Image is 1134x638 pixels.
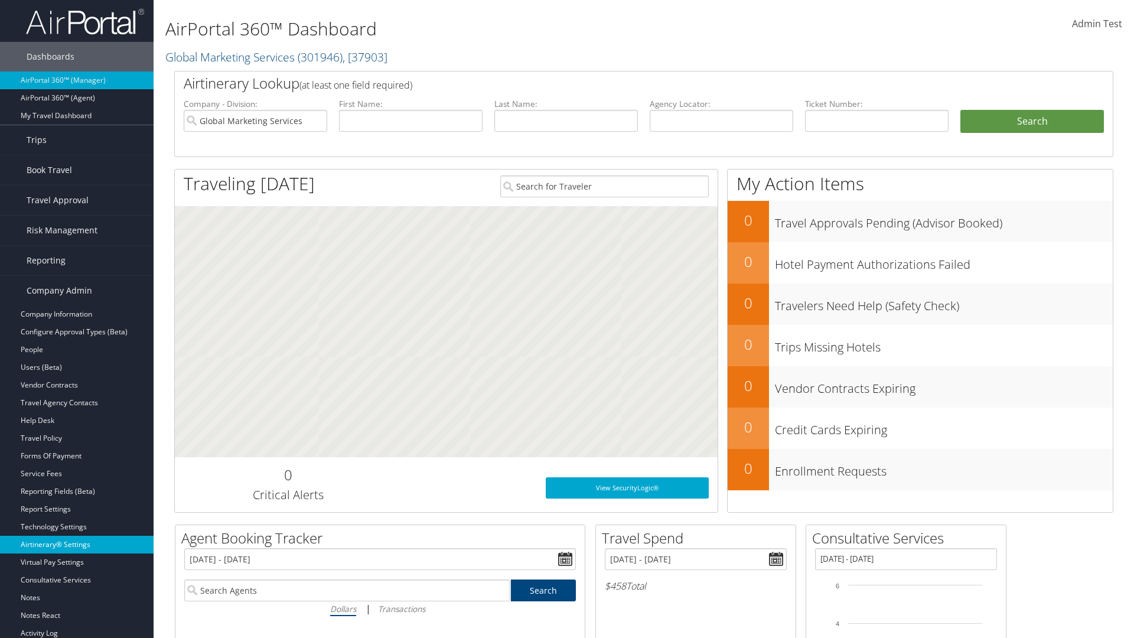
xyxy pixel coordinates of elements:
[27,155,72,185] span: Book Travel
[728,417,769,437] h2: 0
[330,603,356,614] i: Dollars
[728,449,1113,490] a: 0Enrollment Requests
[775,375,1113,397] h3: Vendor Contracts Expiring
[775,457,1113,480] h3: Enrollment Requests
[184,580,510,601] input: Search Agents
[27,276,92,305] span: Company Admin
[165,49,387,65] a: Global Marketing Services
[184,98,327,110] label: Company - Division:
[728,376,769,396] h2: 0
[26,8,144,35] img: airportal-logo.png
[27,216,97,245] span: Risk Management
[184,487,392,503] h3: Critical Alerts
[27,246,66,275] span: Reporting
[775,209,1113,232] h3: Travel Approvals Pending (Advisor Booked)
[298,49,343,65] span: ( 301946 )
[728,284,1113,325] a: 0Travelers Need Help (Safety Check)
[605,580,787,593] h6: Total
[728,242,1113,284] a: 0Hotel Payment Authorizations Failed
[836,620,839,627] tspan: 4
[184,171,315,196] h1: Traveling [DATE]
[960,110,1104,134] button: Search
[546,477,709,499] a: View SecurityLogic®
[775,292,1113,314] h3: Travelers Need Help (Safety Check)
[605,580,626,593] span: $458
[1072,17,1122,30] span: Admin Test
[500,175,709,197] input: Search for Traveler
[27,125,47,155] span: Trips
[728,201,1113,242] a: 0Travel Approvals Pending (Advisor Booked)
[1072,6,1122,43] a: Admin Test
[728,458,769,479] h2: 0
[299,79,412,92] span: (at least one field required)
[728,334,769,354] h2: 0
[184,465,392,485] h2: 0
[805,98,949,110] label: Ticket Number:
[181,528,585,548] h2: Agent Booking Tracker
[184,73,1026,93] h2: Airtinerary Lookup
[728,325,1113,366] a: 0Trips Missing Hotels
[602,528,796,548] h2: Travel Spend
[165,17,803,41] h1: AirPortal 360™ Dashboard
[775,333,1113,356] h3: Trips Missing Hotels
[511,580,576,601] a: Search
[378,603,425,614] i: Transactions
[728,366,1113,408] a: 0Vendor Contracts Expiring
[836,582,839,590] tspan: 6
[27,42,74,71] span: Dashboards
[775,416,1113,438] h3: Credit Cards Expiring
[728,171,1113,196] h1: My Action Items
[184,601,576,616] div: |
[27,185,89,215] span: Travel Approval
[728,210,769,230] h2: 0
[812,528,1006,548] h2: Consultative Services
[343,49,387,65] span: , [ 37903 ]
[728,408,1113,449] a: 0Credit Cards Expiring
[494,98,638,110] label: Last Name:
[728,293,769,313] h2: 0
[728,252,769,272] h2: 0
[775,250,1113,273] h3: Hotel Payment Authorizations Failed
[339,98,483,110] label: First Name:
[650,98,793,110] label: Agency Locator:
